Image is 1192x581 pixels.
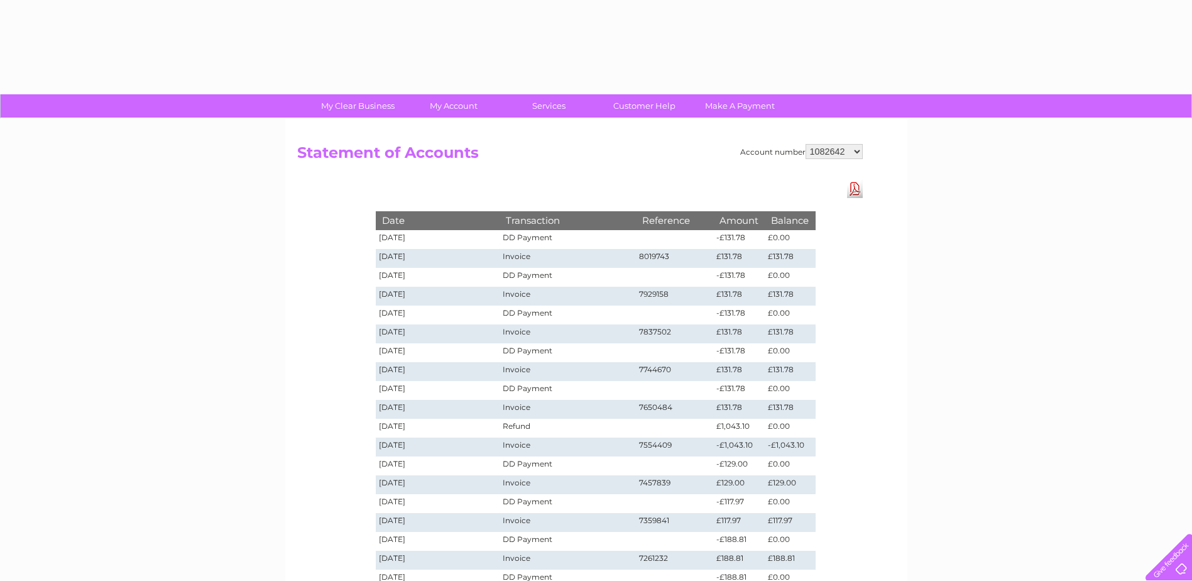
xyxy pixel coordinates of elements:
td: DD Payment [500,230,635,249]
td: [DATE] [376,438,500,456]
h2: Statement of Accounts [297,144,863,168]
a: Make A Payment [688,94,792,118]
td: Invoice [500,324,635,343]
td: 7554409 [636,438,714,456]
td: £131.78 [765,400,815,419]
td: DD Payment [500,456,635,475]
td: [DATE] [376,494,500,513]
a: Services [497,94,601,118]
td: [DATE] [376,324,500,343]
a: My Clear Business [306,94,410,118]
td: DD Payment [500,381,635,400]
div: Account number [740,144,863,159]
th: Date [376,211,500,230]
td: 7744670 [636,362,714,381]
td: £131.78 [765,249,815,268]
td: £0.00 [765,381,815,400]
td: DD Payment [500,268,635,287]
td: £0.00 [765,343,815,362]
th: Balance [765,211,815,230]
td: Refund [500,419,635,438]
td: 7837502 [636,324,714,343]
td: £131.78 [765,362,815,381]
td: £0.00 [765,230,815,249]
td: [DATE] [376,475,500,494]
td: £131.78 [713,400,765,419]
td: -£1,043.10 [713,438,765,456]
td: 8019743 [636,249,714,268]
td: £0.00 [765,306,815,324]
td: -£1,043.10 [765,438,815,456]
td: [DATE] [376,230,500,249]
td: [DATE] [376,381,500,400]
td: -£131.78 [713,306,765,324]
td: £131.78 [713,287,765,306]
td: 7650484 [636,400,714,419]
td: £117.97 [765,513,815,532]
td: -£131.78 [713,230,765,249]
td: [DATE] [376,249,500,268]
td: [DATE] [376,287,500,306]
td: £188.81 [713,551,765,570]
th: Transaction [500,211,635,230]
td: DD Payment [500,532,635,551]
td: [DATE] [376,456,500,475]
td: £117.97 [713,513,765,532]
td: [DATE] [376,343,500,362]
td: [DATE] [376,551,500,570]
td: Invoice [500,438,635,456]
td: DD Payment [500,306,635,324]
td: £1,043.10 [713,419,765,438]
td: £0.00 [765,494,815,513]
td: Invoice [500,362,635,381]
td: [DATE] [376,306,500,324]
td: -£131.78 [713,268,765,287]
td: DD Payment [500,343,635,362]
td: [DATE] [376,268,500,287]
th: Amount [713,211,765,230]
td: £131.78 [765,287,815,306]
td: 7359841 [636,513,714,532]
td: -£188.81 [713,532,765,551]
a: Download Pdf [847,180,863,198]
td: £131.78 [765,324,815,343]
td: Invoice [500,513,635,532]
a: Customer Help [593,94,696,118]
td: £188.81 [765,551,815,570]
td: £131.78 [713,324,765,343]
td: £0.00 [765,532,815,551]
td: 7929158 [636,287,714,306]
td: £0.00 [765,456,815,475]
td: [DATE] [376,532,500,551]
td: -£131.78 [713,381,765,400]
td: [DATE] [376,513,500,532]
td: [DATE] [376,419,500,438]
td: £0.00 [765,268,815,287]
td: £131.78 [713,249,765,268]
td: Invoice [500,475,635,494]
td: DD Payment [500,494,635,513]
td: 7457839 [636,475,714,494]
td: Invoice [500,287,635,306]
td: Invoice [500,551,635,570]
td: £0.00 [765,419,815,438]
td: £129.00 [765,475,815,494]
td: Invoice [500,400,635,419]
td: £131.78 [713,362,765,381]
td: 7261232 [636,551,714,570]
td: -£131.78 [713,343,765,362]
td: [DATE] [376,362,500,381]
td: [DATE] [376,400,500,419]
a: My Account [402,94,505,118]
td: -£117.97 [713,494,765,513]
td: -£129.00 [713,456,765,475]
th: Reference [636,211,714,230]
td: £129.00 [713,475,765,494]
td: Invoice [500,249,635,268]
